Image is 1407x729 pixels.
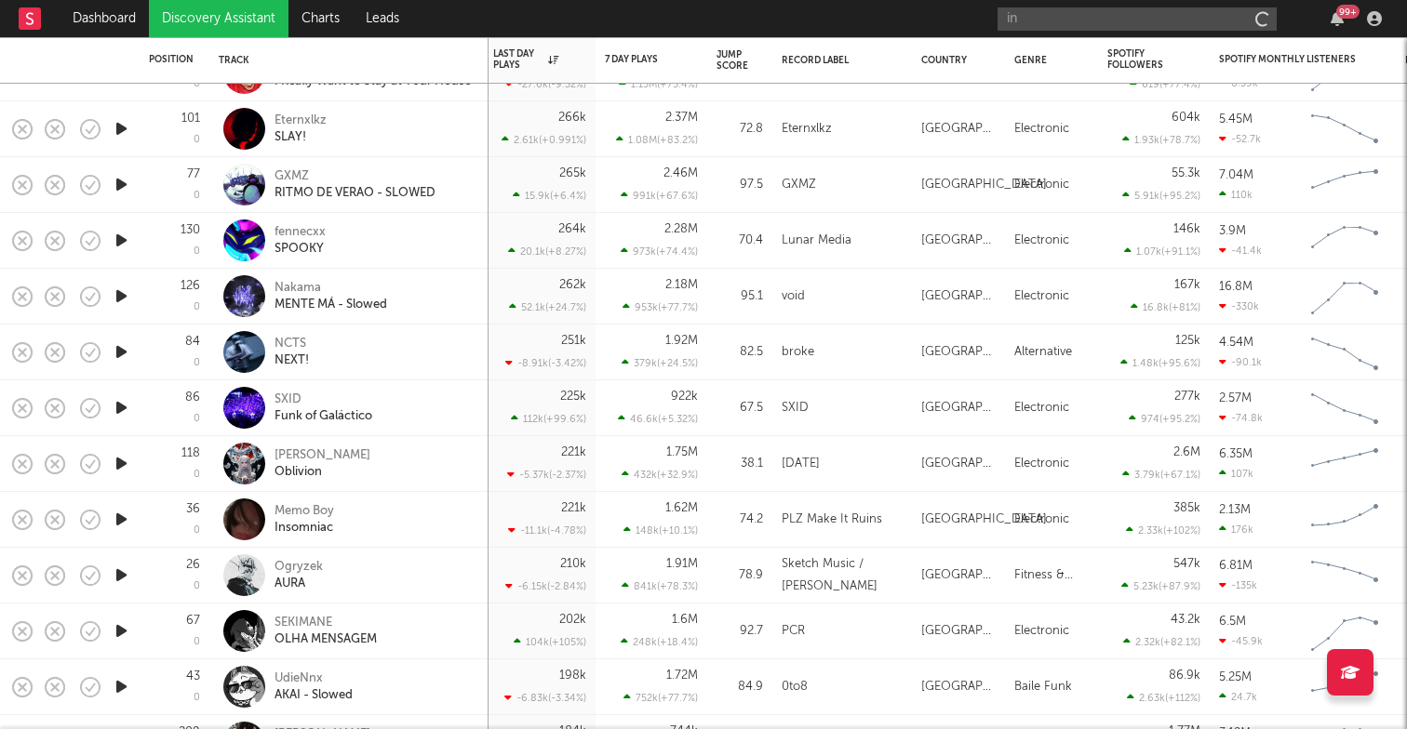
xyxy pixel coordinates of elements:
div: 0 [194,637,200,647]
div: 0 [194,358,200,368]
div: 1.48k ( +95.6 % ) [1120,357,1200,369]
div: 841k ( +78.3 % ) [622,580,698,592]
div: SPOOKY [275,241,326,258]
div: 74.2 [717,509,763,531]
div: -135k [1219,579,1257,591]
div: 86.9k [1169,669,1200,682]
div: 78.9 [717,564,763,587]
div: 0 [194,191,200,201]
div: 0 [194,135,200,145]
div: Record Label [782,55,893,66]
svg: Chart title [1303,441,1387,487]
div: 1.07k ( +91.1 % ) [1124,245,1200,258]
div: -6.15k ( -2.84 % ) [505,580,586,592]
div: 2.13M [1219,504,1251,516]
div: [GEOGRAPHIC_DATA] [921,118,996,140]
div: 107k [1219,468,1253,480]
div: -11.1k ( -4.78 % ) [508,524,586,537]
div: 5.23k ( +87.9 % ) [1121,580,1200,592]
div: 198k [559,669,586,682]
div: 6.5M [1219,616,1246,628]
div: Baile Funk [1014,676,1072,698]
div: 248k ( +18.4 % ) [621,636,698,648]
svg: Chart title [1303,497,1387,543]
div: Alternative [1014,341,1072,364]
div: 221k [561,502,586,514]
div: 1.75M [666,446,698,458]
div: 82.5 [717,341,763,364]
div: 130 [181,224,200,236]
div: fennecxx [275,224,326,241]
div: void [782,285,805,308]
div: Eternxlkz [275,113,327,129]
div: Ogryzek [275,559,323,576]
div: 52.1k ( +24.7 % ) [509,301,586,313]
div: Oblivion [275,464,370,481]
div: -27.6k ( -9.32 % ) [505,78,586,90]
svg: Chart title [1303,329,1387,376]
div: Electronic [1014,509,1069,531]
div: 0 [194,79,200,89]
div: [GEOGRAPHIC_DATA] [921,285,996,308]
div: 225k [560,391,586,403]
div: SXID [275,391,372,408]
div: 1.62M [665,502,698,514]
div: 5.45M [1219,113,1253,126]
div: 97.5 [717,174,763,196]
div: 265k [559,167,586,179]
div: Electronic [1014,620,1069,643]
div: Last Day Plays [493,48,558,71]
div: 277k [1174,391,1200,403]
div: [GEOGRAPHIC_DATA] [921,397,996,419]
div: 0 [194,525,200,536]
a: GXMZRITMO DE VERAO - SLOWED [275,168,435,202]
div: 2.32k ( +82.1 % ) [1123,636,1200,648]
div: 0 [194,581,200,591]
div: Insomniac [275,520,334,537]
div: 3.79k ( +67.1 % ) [1122,469,1200,481]
svg: Chart title [1303,608,1387,655]
div: 55.3k [1172,167,1200,179]
div: [GEOGRAPHIC_DATA] [921,174,1047,196]
div: broke [782,341,814,364]
div: [GEOGRAPHIC_DATA] [921,453,996,475]
div: 126 [181,280,200,292]
a: [PERSON_NAME]Oblivion [275,447,370,481]
div: -74.8k [1219,412,1263,424]
a: OgryzekAURA [275,559,323,592]
div: 2.6M [1173,446,1200,458]
div: Electronic [1014,397,1069,419]
div: AKAI - Slowed [275,687,353,704]
a: fennecxxSPOOKY [275,224,326,258]
div: 36 [186,503,200,515]
div: 20.1k ( +8.27 % ) [508,245,586,258]
div: [GEOGRAPHIC_DATA] [921,620,996,643]
div: Electronic [1014,230,1069,252]
div: 619 ( +77.4 % ) [1130,78,1200,90]
a: Memo BoyInsomniac [275,503,334,537]
div: 0 [194,470,200,480]
div: 1.15M ( +75.4 % ) [619,78,698,90]
div: -90.1k [1219,356,1262,368]
div: 110k [1219,189,1253,201]
div: 4.54M [1219,337,1253,349]
div: 2.28M [664,223,698,235]
div: 0to8 [782,676,808,698]
div: 2.46M [663,167,698,179]
div: 991k ( +67.6 % ) [621,190,698,202]
div: 86 [185,391,200,404]
div: Spotify Monthly Listeners [1219,54,1359,65]
div: 5.91k ( +95.2 % ) [1122,190,1200,202]
a: UdieNnxAKAI - Slowed [275,670,353,704]
div: 67 [186,615,200,627]
div: 101 [181,113,200,125]
div: [GEOGRAPHIC_DATA] [921,230,996,252]
input: Search for artists [998,7,1277,31]
div: 146k [1173,223,1200,235]
div: 5.25M [1219,671,1252,683]
button: 99+ [1331,11,1344,26]
div: -52.7k [1219,133,1261,145]
div: 84 [185,336,200,348]
div: AURA [275,576,323,592]
div: 148k ( +10.1 % ) [623,524,698,537]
